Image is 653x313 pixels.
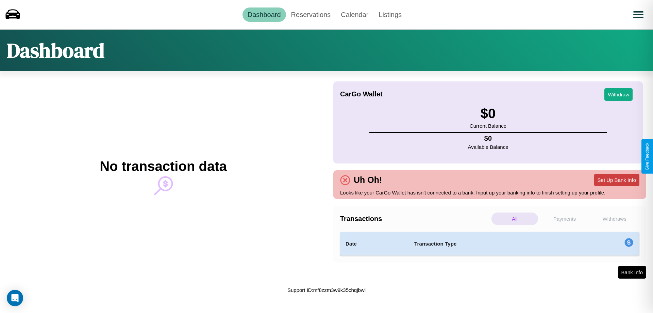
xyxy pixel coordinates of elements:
p: Withdraws [591,213,638,225]
p: Available Balance [468,142,508,152]
p: Support ID: mf8zzm3w9k35chqjbwl [287,285,366,295]
button: Open menu [629,5,648,24]
p: Payments [541,213,588,225]
button: Withdraw [604,88,633,101]
p: All [491,213,538,225]
h1: Dashboard [7,36,104,64]
a: Listings [373,7,407,22]
div: Give Feedback [645,143,650,170]
h4: Transactions [340,215,490,223]
h4: CarGo Wallet [340,90,383,98]
h4: Uh Oh! [350,175,385,185]
h2: No transaction data [100,159,227,174]
a: Dashboard [242,7,286,22]
button: Bank Info [618,266,646,279]
h4: Date [346,240,403,248]
a: Reservations [286,7,336,22]
table: simple table [340,232,639,256]
div: Open Intercom Messenger [7,290,23,306]
p: Current Balance [470,121,506,130]
a: Calendar [336,7,373,22]
button: Set Up Bank Info [594,174,639,186]
h4: $ 0 [468,135,508,142]
p: Looks like your CarGo Wallet has isn't connected to a bank. Input up your banking info to finish ... [340,188,639,197]
h3: $ 0 [470,106,506,121]
h4: Transaction Type [414,240,569,248]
